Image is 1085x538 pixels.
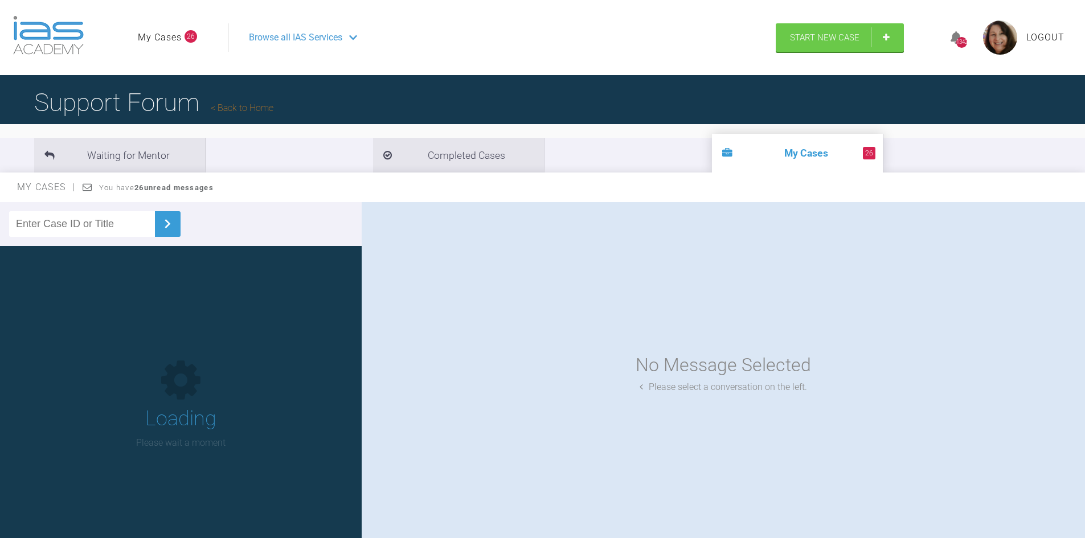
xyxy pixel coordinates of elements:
span: You have [99,183,214,192]
div: 1342 [956,37,967,48]
a: Back to Home [211,102,273,113]
img: chevronRight.28bd32b0.svg [158,215,177,233]
h1: Loading [145,403,216,436]
input: Enter Case ID or Title [9,211,155,237]
h1: Support Forum [34,83,273,122]
li: My Cases [712,134,883,173]
span: Start New Case [790,32,859,43]
span: 26 [863,147,875,159]
span: 26 [185,30,197,43]
div: No Message Selected [636,351,811,380]
img: profile.png [983,20,1017,55]
li: Waiting for Mentor [34,138,205,173]
a: Logout [1026,30,1064,45]
a: Start New Case [776,23,904,52]
strong: 26 unread messages [134,183,214,192]
div: Please select a conversation on the left. [640,380,807,395]
li: Completed Cases [373,138,544,173]
a: My Cases [138,30,182,45]
img: logo-light.3e3ef733.png [13,16,84,55]
span: My Cases [17,182,76,192]
p: Please wait a moment [136,436,226,450]
span: Browse all IAS Services [249,30,342,45]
